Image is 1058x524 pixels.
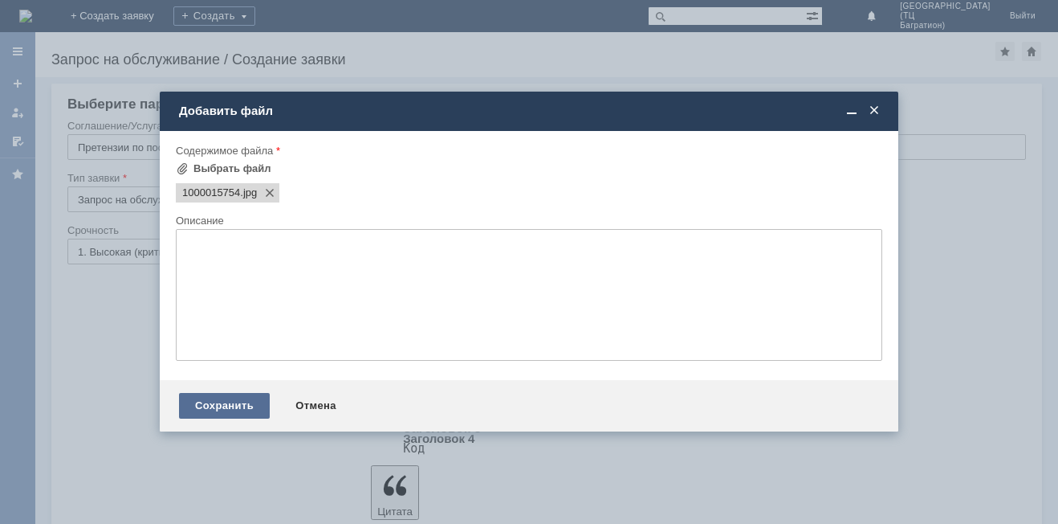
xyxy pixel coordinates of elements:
[6,6,234,161] div: Добрый вечер! В МБК покупатель совершил покупку [DATE] Сыворотка для век и контура губ ANTI-AGE [...
[844,104,860,118] span: Свернуть (Ctrl + M)
[176,215,879,226] div: Описание
[193,162,271,175] div: Выбрать файл
[866,104,882,118] span: Закрыть
[240,186,257,199] span: 1000015754.jpg
[182,186,240,199] span: 1000015754.jpg
[176,145,879,156] div: Содержимое файла
[179,104,882,118] div: Добавить файл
